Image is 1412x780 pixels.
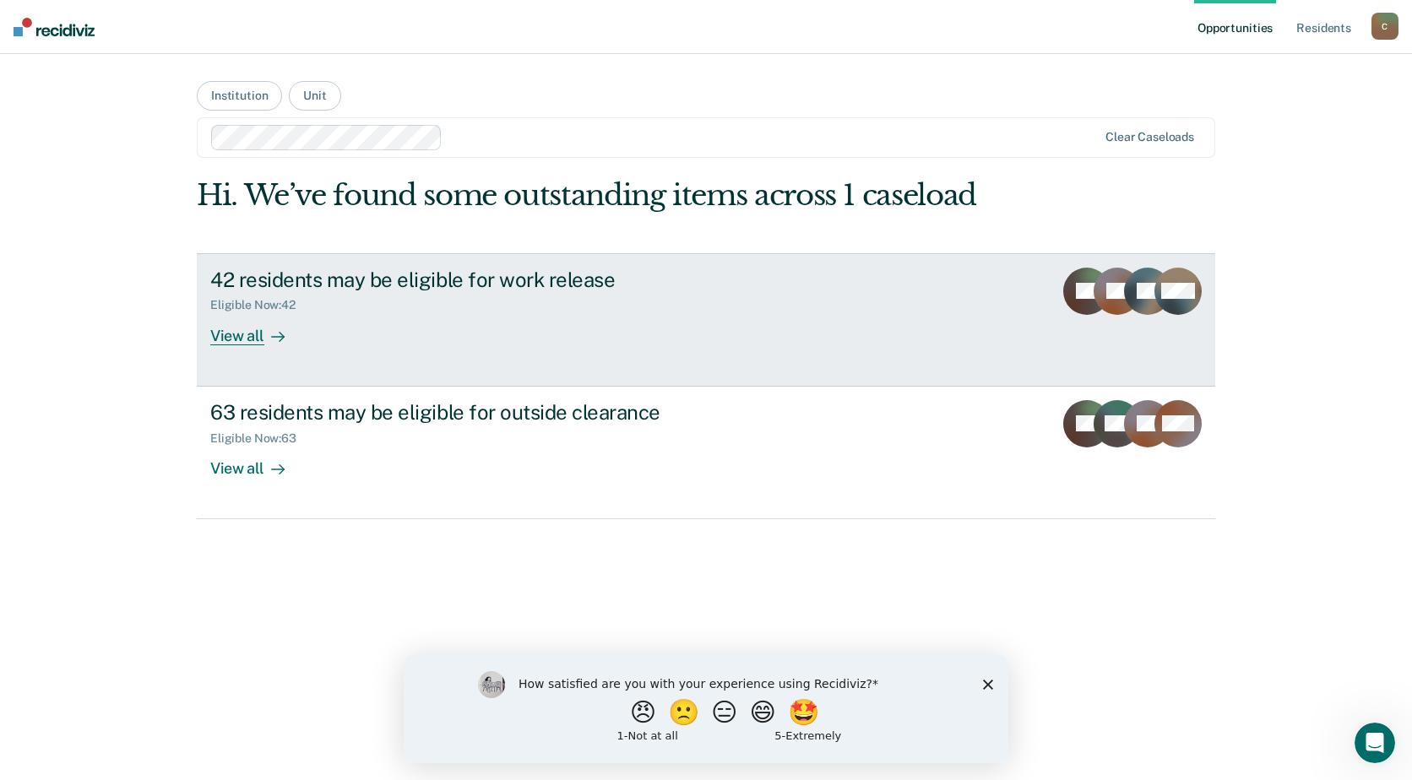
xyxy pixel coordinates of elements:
[197,81,282,111] button: Institution
[1355,723,1395,763] iframe: Intercom live chat
[210,400,803,425] div: 63 residents may be eligible for outside clearance
[197,387,1215,519] a: 63 residents may be eligible for outside clearanceEligible Now:63View all
[1371,13,1398,40] button: C
[404,654,1008,763] iframe: Survey by Kim from Recidiviz
[289,81,340,111] button: Unit
[210,298,309,312] div: Eligible Now : 42
[197,178,1012,213] div: Hi. We’ve found some outstanding items across 1 caseload
[210,431,310,446] div: Eligible Now : 63
[210,312,305,345] div: View all
[197,253,1215,387] a: 42 residents may be eligible for work releaseEligible Now:42View all
[14,18,95,36] img: Recidiviz
[210,445,305,478] div: View all
[210,268,803,292] div: 42 residents may be eligible for work release
[1105,130,1194,144] div: Clear caseloads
